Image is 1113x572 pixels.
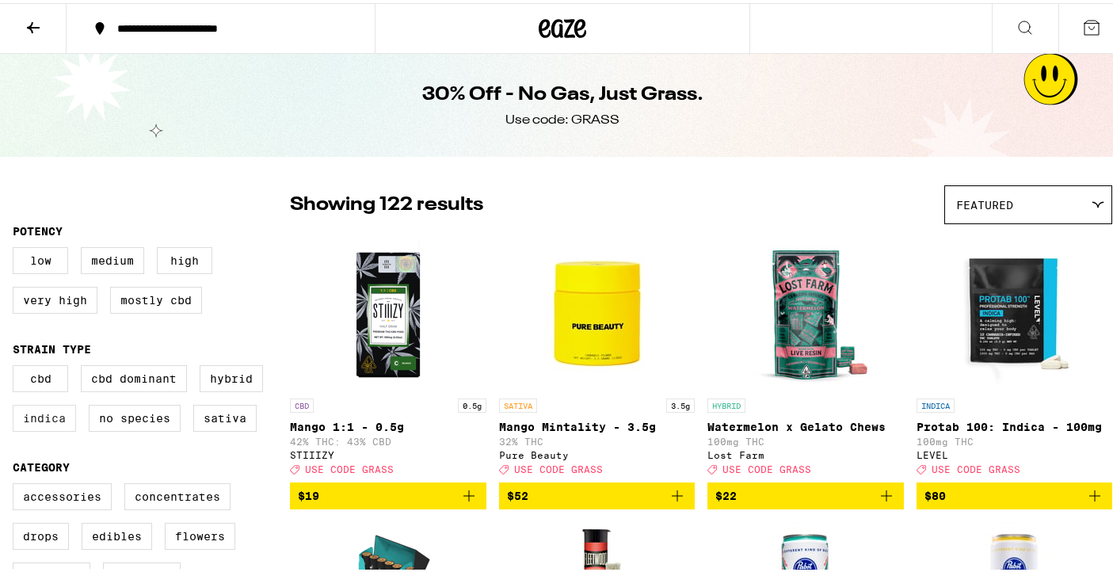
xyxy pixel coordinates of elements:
img: Lost Farm - Watermelon x Gelato Chews [726,229,885,387]
p: 100mg THC [707,433,904,444]
span: $22 [715,486,737,499]
label: Concentrates [124,480,231,507]
label: Indica [13,402,76,429]
span: USE CODE GRASS [932,461,1020,471]
label: Drops [13,520,69,547]
p: Watermelon x Gelato Chews [707,418,904,430]
p: 0.5g [458,395,486,410]
div: Lost Farm [707,447,904,457]
img: STIIIZY - Mango 1:1 - 0.5g [309,229,467,387]
label: High [157,244,212,271]
span: Hi. Need any help? [10,11,114,24]
p: Mango 1:1 - 0.5g [290,418,486,430]
p: SATIVA [499,395,537,410]
label: Very High [13,284,97,311]
label: Edibles [82,520,152,547]
p: Protab 100: Indica - 100mg [917,418,1113,430]
label: Accessories [13,480,112,507]
p: INDICA [917,395,955,410]
p: Showing 122 results [290,189,483,215]
span: USE CODE GRASS [305,461,394,471]
div: STIIIZY [290,447,486,457]
p: Mango Mintality - 3.5g [499,418,696,430]
legend: Category [13,458,70,471]
label: Mostly CBD [110,284,202,311]
img: Pure Beauty - Mango Mintality - 3.5g [517,229,676,387]
a: Open page for Protab 100: Indica - 100mg from LEVEL [917,229,1113,479]
p: HYBRID [707,395,745,410]
span: $52 [507,486,528,499]
p: CBD [290,395,314,410]
label: Sativa [193,402,257,429]
button: Add to bag [917,479,1113,506]
span: $80 [924,486,946,499]
div: Pure Beauty [499,447,696,457]
span: USE CODE GRASS [722,461,811,471]
label: Flowers [165,520,235,547]
p: 3.5g [666,395,695,410]
a: Open page for Watermelon x Gelato Chews from Lost Farm [707,229,904,479]
button: Add to bag [707,479,904,506]
p: 32% THC [499,433,696,444]
span: USE CODE GRASS [514,461,603,471]
h1: 30% Off - No Gas, Just Grass. [422,78,703,105]
div: Use code: GRASS [505,109,619,126]
label: No Species [89,402,181,429]
img: LEVEL - Protab 100: Indica - 100mg [935,229,1093,387]
legend: Strain Type [13,340,91,353]
p: 100mg THC [917,433,1113,444]
label: CBD Dominant [81,362,187,389]
label: Medium [81,244,144,271]
a: Open page for Mango 1:1 - 0.5g from STIIIZY [290,229,486,479]
label: Hybrid [200,362,263,389]
button: Add to bag [290,479,486,506]
span: $19 [298,486,319,499]
div: LEVEL [917,447,1113,457]
button: Add to bag [499,479,696,506]
label: Low [13,244,68,271]
p: 42% THC: 43% CBD [290,433,486,444]
a: Open page for Mango Mintality - 3.5g from Pure Beauty [499,229,696,479]
legend: Potency [13,222,63,235]
span: Featured [956,196,1013,208]
label: CBD [13,362,68,389]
